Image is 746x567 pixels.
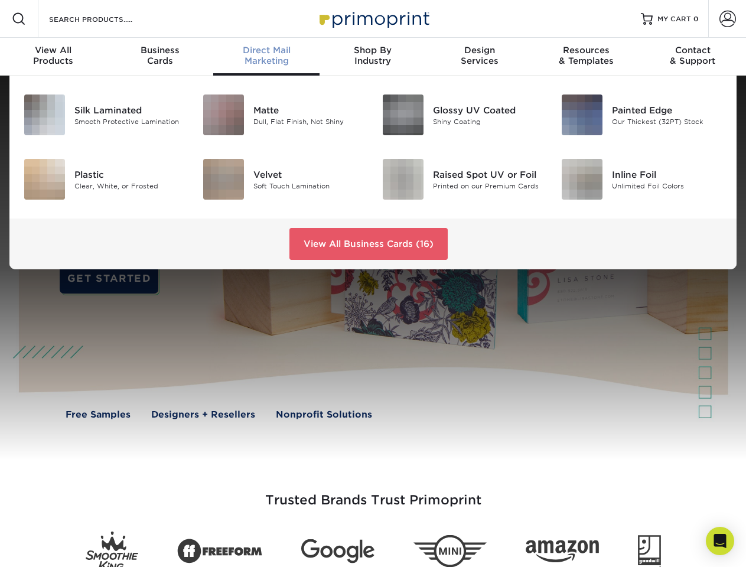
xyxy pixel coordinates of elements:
img: Google [301,539,374,563]
a: Direct MailMarketing [213,38,320,76]
img: Primoprint [314,6,432,31]
span: MY CART [657,14,691,24]
a: BusinessCards [106,38,213,76]
h3: Trusted Brands Trust Primoprint [28,464,719,522]
span: Design [426,45,533,56]
img: Amazon [526,540,599,563]
img: Goodwill [638,535,661,567]
span: Shop By [320,45,426,56]
div: Services [426,45,533,66]
a: View All Business Cards (16) [289,228,448,260]
div: Industry [320,45,426,66]
input: SEARCH PRODUCTS..... [48,12,163,26]
a: Resources& Templates [533,38,639,76]
span: Resources [533,45,639,56]
span: Business [106,45,213,56]
span: Direct Mail [213,45,320,56]
div: & Templates [533,45,639,66]
span: 0 [693,15,699,23]
div: Cards [106,45,213,66]
a: Shop ByIndustry [320,38,426,76]
div: Marketing [213,45,320,66]
div: Open Intercom Messenger [706,527,734,555]
a: DesignServices [426,38,533,76]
